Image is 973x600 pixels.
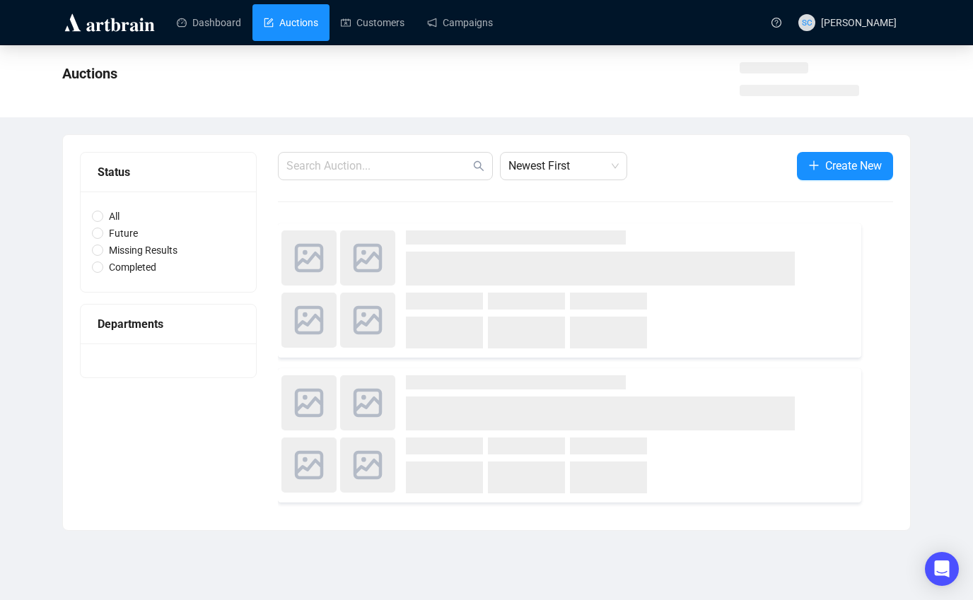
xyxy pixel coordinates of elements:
[286,158,470,175] input: Search Auction...
[98,315,239,333] div: Departments
[103,242,183,258] span: Missing Results
[508,153,619,180] span: Newest First
[771,18,781,28] span: question-circle
[264,4,318,41] a: Auctions
[473,160,484,172] span: search
[281,293,337,348] img: photo.svg
[340,375,395,430] img: photo.svg
[62,65,117,82] span: Auctions
[821,17,897,28] span: [PERSON_NAME]
[177,4,241,41] a: Dashboard
[103,208,125,224] span: All
[103,259,162,275] span: Completed
[281,230,337,286] img: photo.svg
[925,552,959,586] div: Open Intercom Messenger
[340,437,395,493] img: photo.svg
[808,160,820,171] span: plus
[802,16,812,29] span: SC
[340,293,395,348] img: photo.svg
[281,437,337,493] img: photo.svg
[98,163,239,181] div: Status
[341,4,404,41] a: Customers
[62,11,157,34] img: logo
[281,375,337,430] img: photo.svg
[340,230,395,286] img: photo.svg
[797,152,893,180] button: Create New
[103,225,144,241] span: Future
[427,4,493,41] a: Campaigns
[825,157,882,175] span: Create New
